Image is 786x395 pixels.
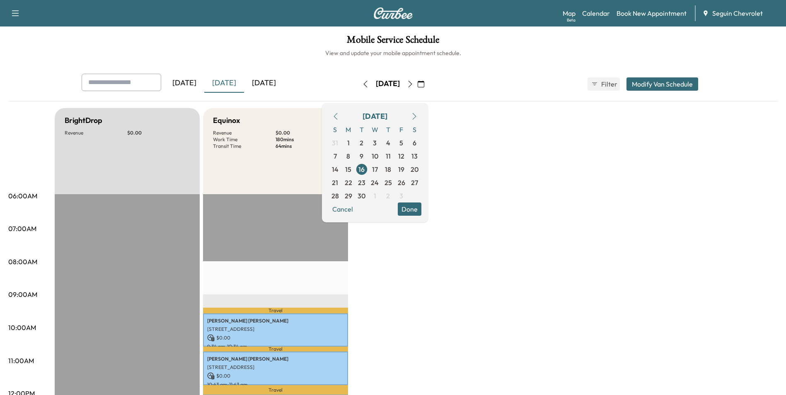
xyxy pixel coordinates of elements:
span: 3 [373,138,377,148]
span: 1 [347,138,350,148]
span: 11 [386,151,391,161]
span: 31 [332,138,338,148]
p: Revenue [213,130,276,136]
span: 23 [358,178,365,188]
span: M [342,123,355,136]
span: W [368,123,382,136]
span: 19 [398,164,404,174]
span: 24 [371,178,379,188]
button: Cancel [329,202,357,216]
img: Curbee Logo [373,7,413,19]
a: Book New Appointment [617,8,687,18]
span: 10 [372,151,378,161]
span: T [355,123,368,136]
button: Modify Van Schedule [626,77,698,91]
a: MapBeta [563,8,576,18]
p: [PERSON_NAME] [PERSON_NAME] [207,318,344,324]
p: [PERSON_NAME] [PERSON_NAME] [207,356,344,362]
p: 9:34 am - 10:34 am [207,343,344,350]
span: S [408,123,421,136]
p: Travel [203,385,348,395]
p: Work Time [213,136,276,143]
span: S [329,123,342,136]
span: 4 [386,138,390,148]
span: 17 [372,164,378,174]
h1: Mobile Service Schedule [8,35,778,49]
div: [DATE] [244,74,284,93]
span: Seguin Chevrolet [712,8,763,18]
div: [DATE] [164,74,204,93]
span: 6 [413,138,416,148]
span: T [382,123,395,136]
p: 08:00AM [8,257,37,267]
div: Beta [567,17,576,23]
p: [STREET_ADDRESS] [207,326,344,332]
div: [DATE] [204,74,244,93]
span: 3 [399,191,403,201]
p: 10:43 am - 11:43 am [207,381,344,388]
span: 26 [398,178,405,188]
h6: View and update your mobile appointment schedule. [8,49,778,57]
h5: Equinox [213,115,240,126]
p: Travel [203,347,348,352]
div: [DATE] [376,79,400,89]
span: Filter [601,79,616,89]
p: [STREET_ADDRESS] [207,364,344,371]
span: 20 [411,164,418,174]
span: 25 [385,178,392,188]
p: 64 mins [276,143,338,149]
span: 5 [399,138,403,148]
span: 15 [345,164,351,174]
p: Travel [203,308,348,313]
h5: BrightDrop [65,115,102,126]
p: 180 mins [276,136,338,143]
span: 9 [360,151,363,161]
span: F [395,123,408,136]
span: 7 [334,151,337,161]
p: 06:00AM [8,191,37,201]
span: 28 [331,191,339,201]
p: $ 0.00 [127,130,190,136]
span: 18 [385,164,391,174]
p: 07:00AM [8,224,36,234]
a: Calendar [582,8,610,18]
span: 8 [346,151,350,161]
p: 09:00AM [8,289,37,299]
span: 13 [411,151,418,161]
span: 21 [332,178,338,188]
p: $ 0.00 [276,130,338,136]
p: Revenue [65,130,127,136]
p: $ 0.00 [207,372,344,380]
button: Done [398,202,421,216]
button: Filter [588,77,620,91]
span: 1 [374,191,376,201]
span: 30 [358,191,365,201]
span: 27 [411,178,418,188]
p: 11:00AM [8,356,34,366]
span: 29 [345,191,352,201]
p: Transit Time [213,143,276,149]
span: 2 [386,191,390,201]
span: 14 [332,164,339,174]
span: 2 [360,138,363,148]
span: 12 [398,151,404,161]
span: 22 [345,178,352,188]
div: [DATE] [363,111,387,122]
p: $ 0.00 [207,334,344,342]
span: 16 [358,164,365,174]
p: 10:00AM [8,323,36,332]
